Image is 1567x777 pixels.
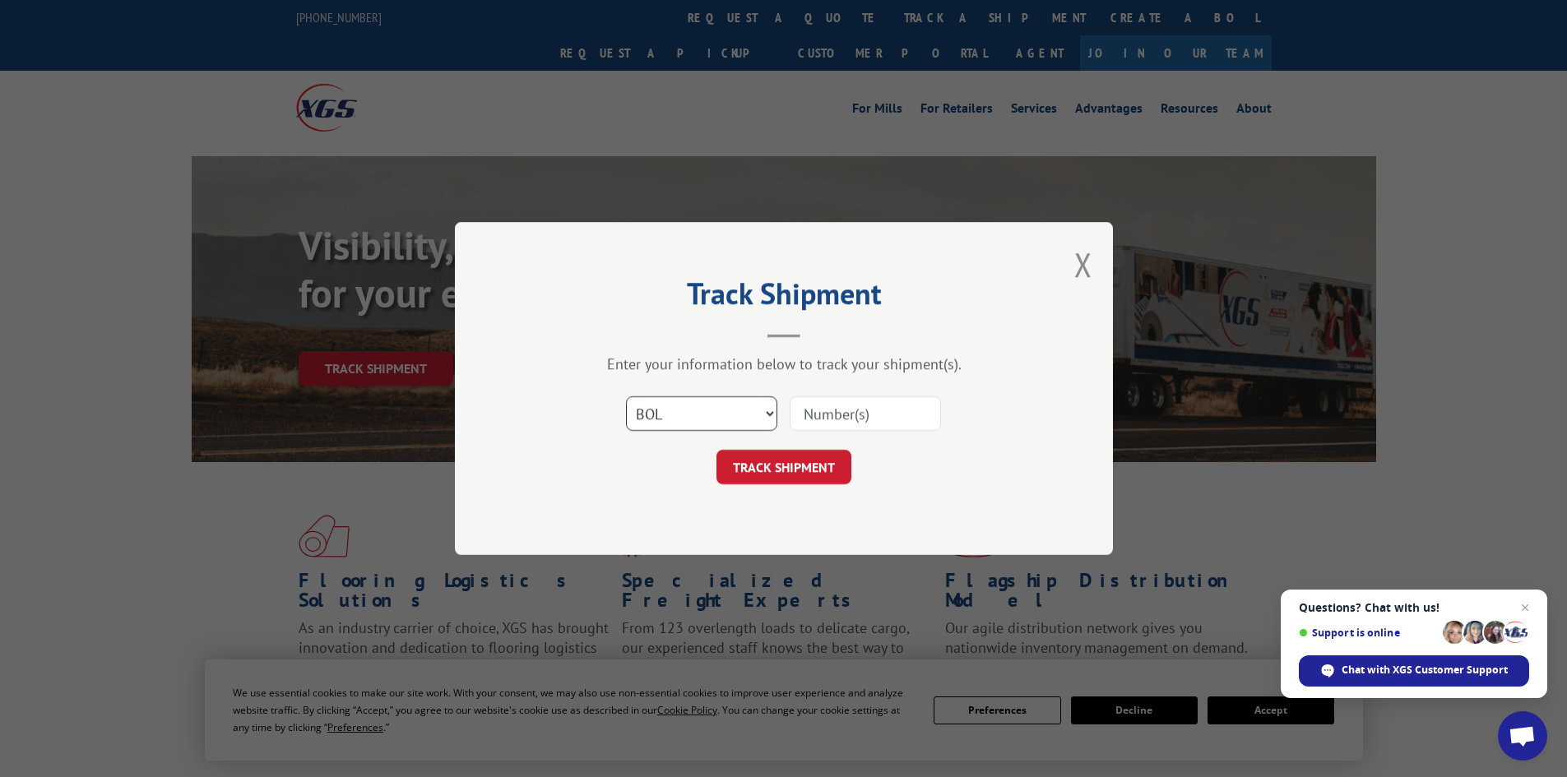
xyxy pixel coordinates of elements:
[1299,601,1529,614] span: Questions? Chat with us!
[537,354,1031,373] div: Enter your information below to track your shipment(s).
[1299,655,1529,687] span: Chat with XGS Customer Support
[716,450,851,484] button: TRACK SHIPMENT
[1342,663,1508,678] span: Chat with XGS Customer Support
[790,396,941,431] input: Number(s)
[1299,627,1437,639] span: Support is online
[1498,711,1547,761] a: Open chat
[1074,243,1092,286] button: Close modal
[537,282,1031,313] h2: Track Shipment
